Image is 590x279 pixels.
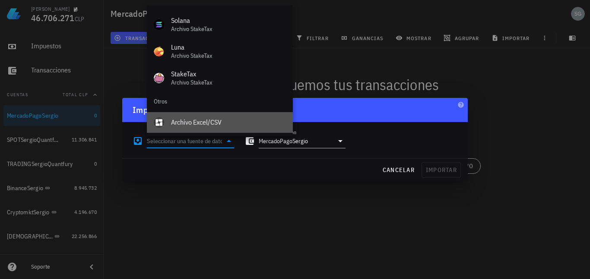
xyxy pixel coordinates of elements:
span: cancelar [382,166,415,174]
button: cancelar [379,162,418,178]
div: Otros [147,91,293,112]
div: Archivo StakeTax [171,52,286,60]
div: Archivo StakeTax [171,25,286,33]
div: Archivo Excel/CSV [171,118,286,126]
div: Luna [171,43,286,51]
div: Importar transacciones desde archivo [133,103,273,117]
label: Cuenta de destino [259,129,296,135]
input: Seleccionar una fuente de datos [147,134,222,148]
div: StakeTax [171,70,286,78]
div: Archivo StakeTax [171,79,286,86]
div: Solana [171,16,286,25]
